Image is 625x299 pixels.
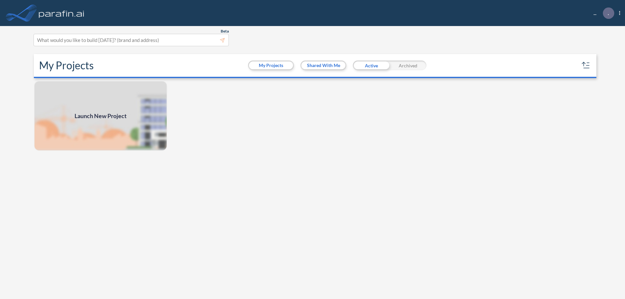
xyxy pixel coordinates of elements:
[34,81,167,151] a: Launch New Project
[221,29,229,34] span: Beta
[584,7,620,19] div: ...
[353,61,390,70] div: Active
[581,60,591,71] button: sort
[390,61,426,70] div: Archived
[75,112,127,120] span: Launch New Project
[301,61,345,69] button: Shared With Me
[608,10,609,16] p: .
[39,59,94,72] h2: My Projects
[249,61,293,69] button: My Projects
[34,81,167,151] img: add
[37,7,86,20] img: logo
